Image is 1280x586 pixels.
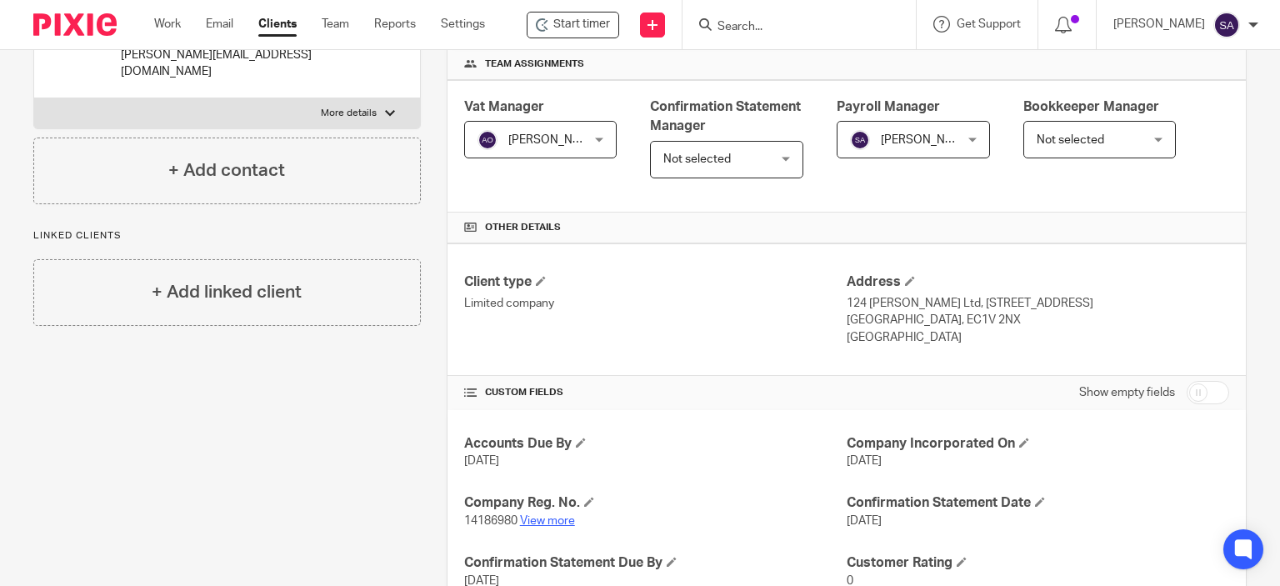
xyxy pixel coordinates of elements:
p: [PERSON_NAME][EMAIL_ADDRESS][DOMAIN_NAME] [121,47,359,81]
h4: + Add contact [168,158,285,183]
span: [DATE] [847,455,882,467]
a: Settings [441,16,485,33]
h4: + Add linked client [152,279,302,305]
a: View more [520,515,575,527]
p: Limited company [464,295,847,312]
span: Team assignments [485,58,584,71]
img: svg%3E [1213,12,1240,38]
label: Show empty fields [1079,384,1175,401]
span: Payroll Manager [837,100,940,113]
h4: Accounts Due By [464,435,847,453]
span: Bookkeeper Manager [1023,100,1159,113]
span: Not selected [663,153,731,165]
span: Confirmation Statement Manager [650,100,801,133]
span: Get Support [957,18,1021,30]
span: [DATE] [847,515,882,527]
span: [DATE] [464,455,499,467]
img: svg%3E [477,130,497,150]
span: Vat Manager [464,100,544,113]
p: [GEOGRAPHIC_DATA], EC1V 2NX [847,312,1229,328]
h4: Address [847,273,1229,291]
img: Pixie [33,13,117,36]
h4: Confirmation Statement Date [847,494,1229,512]
h4: CUSTOM FIELDS [464,386,847,399]
p: [PERSON_NAME] [1113,16,1205,33]
span: Not selected [1037,134,1104,146]
p: Linked clients [33,229,421,243]
h4: Company Reg. No. [464,494,847,512]
span: Other details [485,221,561,234]
input: Search [716,20,866,35]
span: Start timer [553,16,610,33]
span: [PERSON_NAME] [881,134,972,146]
h4: Client type [464,273,847,291]
img: svg%3E [850,130,870,150]
a: Reports [374,16,416,33]
h4: Customer Rating [847,554,1229,572]
a: Clients [258,16,297,33]
h4: Company Incorporated On [847,435,1229,453]
a: Work [154,16,181,33]
h4: Confirmation Statement Due By [464,554,847,572]
p: [GEOGRAPHIC_DATA] [847,329,1229,346]
p: More details [321,107,377,120]
a: Email [206,16,233,33]
a: Team [322,16,349,33]
span: 14186980 [464,515,517,527]
span: [PERSON_NAME] [508,134,600,146]
div: Alexander Ramburger Ltd [527,12,619,38]
p: 124 [PERSON_NAME] Ltd, [STREET_ADDRESS] [847,295,1229,312]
